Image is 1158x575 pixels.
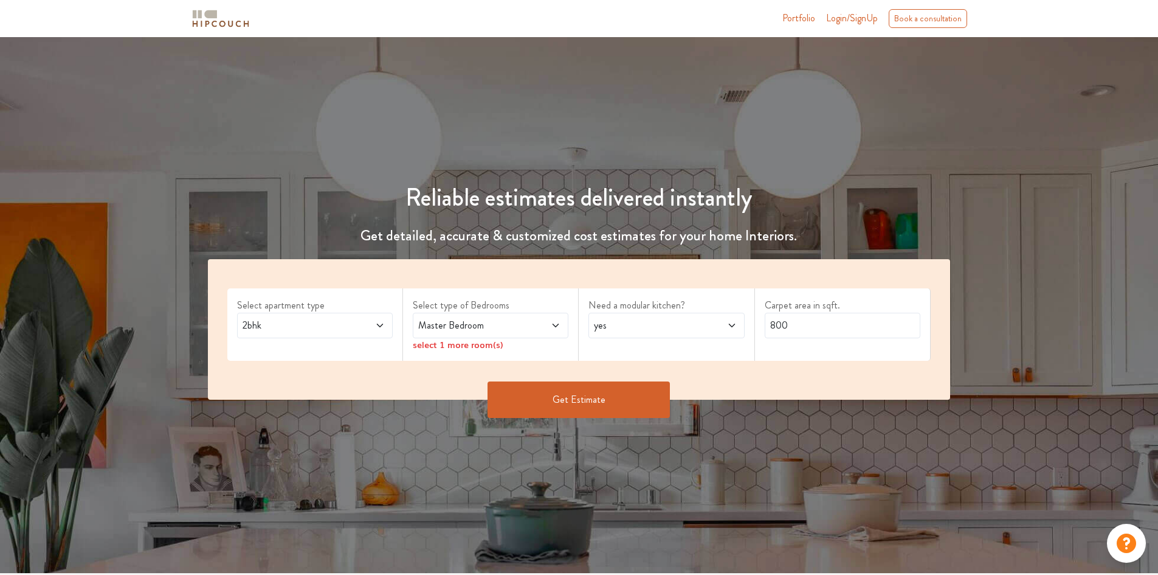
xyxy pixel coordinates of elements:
[237,298,393,313] label: Select apartment type
[190,8,251,29] img: logo-horizontal.svg
[488,382,670,418] button: Get Estimate
[201,183,958,212] h1: Reliable estimates delivered instantly
[201,227,958,245] h4: Get detailed, accurate & customized cost estimates for your home Interiors.
[782,11,815,26] a: Portfolio
[416,318,525,333] span: Master Bedroom
[591,318,700,333] span: yes
[889,9,967,28] div: Book a consultation
[413,338,568,351] div: select 1 more room(s)
[240,318,349,333] span: 2bhk
[765,298,920,313] label: Carpet area in sqft.
[826,11,878,25] span: Login/SignUp
[190,5,251,32] span: logo-horizontal.svg
[588,298,744,313] label: Need a modular kitchen?
[765,313,920,338] input: Enter area sqft
[413,298,568,313] label: Select type of Bedrooms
